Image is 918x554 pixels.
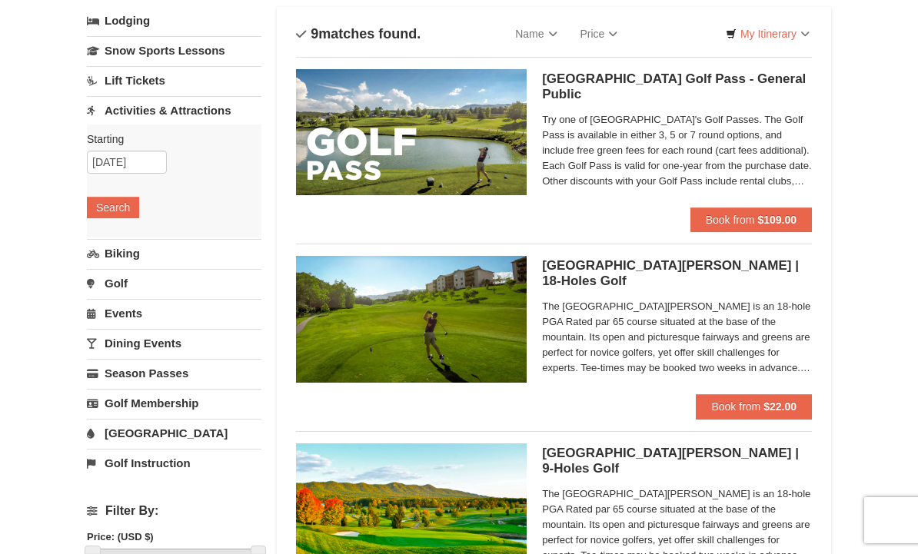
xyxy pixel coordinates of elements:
button: Search [87,197,139,218]
a: Biking [87,239,261,267]
button: Book from $22.00 [696,394,812,419]
strong: $22.00 [763,400,797,413]
span: Book from [711,400,760,413]
span: Book from [706,214,755,226]
a: Dining Events [87,329,261,357]
a: Events [87,299,261,327]
a: [GEOGRAPHIC_DATA] [87,419,261,447]
a: Golf Instruction [87,449,261,477]
a: Lift Tickets [87,66,261,95]
span: 9 [311,26,318,41]
span: The [GEOGRAPHIC_DATA][PERSON_NAME] is an 18-hole PGA Rated par 65 course situated at the base of ... [542,299,812,376]
h4: Filter By: [87,504,261,518]
h5: [GEOGRAPHIC_DATA][PERSON_NAME] | 18-Holes Golf [542,258,812,289]
a: Snow Sports Lessons [87,36,261,65]
h5: [GEOGRAPHIC_DATA] Golf Pass - General Public [542,71,812,102]
a: Season Passes [87,359,261,387]
a: Name [504,18,568,49]
strong: $109.00 [757,214,797,226]
h4: matches found. [296,26,421,41]
a: Lodging [87,7,261,35]
button: Book from $109.00 [690,207,812,232]
a: Price [569,18,630,49]
span: Try one of [GEOGRAPHIC_DATA]'s Golf Passes. The Golf Pass is available in either 3, 5 or 7 round ... [542,112,812,189]
a: My Itinerary [716,22,820,45]
h5: [GEOGRAPHIC_DATA][PERSON_NAME] | 9-Holes Golf [542,446,812,476]
strong: Price: (USD $) [87,531,154,542]
a: Golf Membership [87,389,261,417]
img: 6619859-108-f6e09677.jpg [296,69,527,195]
a: Activities & Attractions [87,96,261,124]
label: Starting [87,131,250,147]
a: Golf [87,269,261,297]
img: 6619859-85-1f84791f.jpg [296,256,527,382]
